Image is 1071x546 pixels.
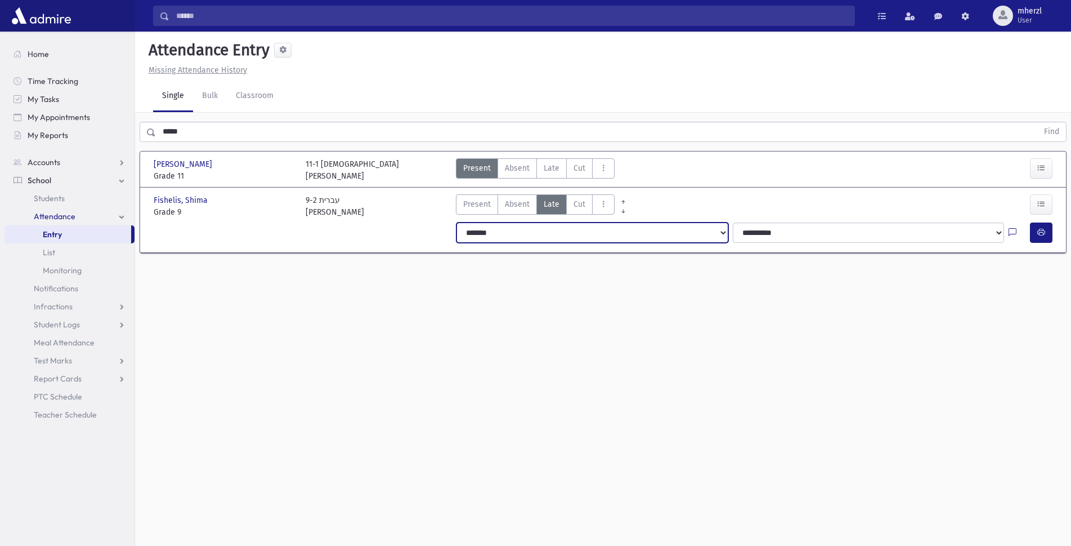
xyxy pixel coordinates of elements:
a: School [5,171,135,189]
span: Attendance [34,211,75,221]
a: Teacher Schedule [5,406,135,424]
a: My Tasks [5,90,135,108]
span: Meal Attendance [34,338,95,348]
span: My Tasks [28,94,59,104]
span: Grade 11 [154,170,294,182]
h5: Attendance Entry [144,41,270,60]
span: Fishelis, Shima [154,194,210,206]
span: Notifications [34,283,78,294]
span: PTC Schedule [34,392,82,402]
a: Report Cards [5,370,135,388]
span: Late [544,198,559,210]
span: Late [544,162,559,174]
a: List [5,243,135,261]
a: Classroom [227,81,283,112]
img: AdmirePro [9,5,74,27]
div: 9-2 עברית [PERSON_NAME] [306,194,364,218]
span: List [43,247,55,258]
span: User [1018,16,1042,25]
div: 11-1 [DEMOGRAPHIC_DATA] [PERSON_NAME] [306,158,399,182]
a: My Reports [5,126,135,144]
span: Cut [573,162,585,174]
span: [PERSON_NAME] [154,158,214,170]
a: PTC Schedule [5,388,135,406]
span: Present [463,198,491,210]
span: My Reports [28,130,68,140]
span: Absent [505,198,530,210]
a: Single [153,81,193,112]
span: Entry [43,229,62,239]
span: Test Marks [34,356,72,366]
div: AttTypes [456,194,615,218]
span: Grade 9 [154,206,294,218]
span: Present [463,162,491,174]
a: Infractions [5,298,135,316]
span: Cut [573,198,585,210]
a: My Appointments [5,108,135,126]
span: mherzl [1018,7,1042,16]
a: Missing Attendance History [144,65,247,75]
a: Notifications [5,279,135,298]
u: Missing Attendance History [149,65,247,75]
span: Home [28,49,49,59]
span: Teacher Schedule [34,410,97,420]
span: School [28,175,51,185]
div: AttTypes [456,158,615,182]
button: Find [1037,122,1066,141]
a: Meal Attendance [5,334,135,352]
span: Time Tracking [28,76,78,86]
a: Monitoring [5,261,135,279]
span: Report Cards [34,374,82,384]
a: Accounts [5,153,135,171]
a: Home [5,45,135,63]
span: Absent [505,162,530,174]
a: Test Marks [5,352,135,370]
span: Students [34,193,65,203]
a: Entry [5,225,131,243]
span: Monitoring [43,265,82,276]
span: Infractions [34,301,73,312]
a: Student Logs [5,316,135,334]
span: My Appointments [28,112,90,122]
a: Attendance [5,207,135,225]
span: Accounts [28,157,60,167]
input: Search [169,6,854,26]
span: Student Logs [34,319,80,330]
a: Students [5,189,135,207]
a: Bulk [193,81,227,112]
a: Time Tracking [5,72,135,90]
